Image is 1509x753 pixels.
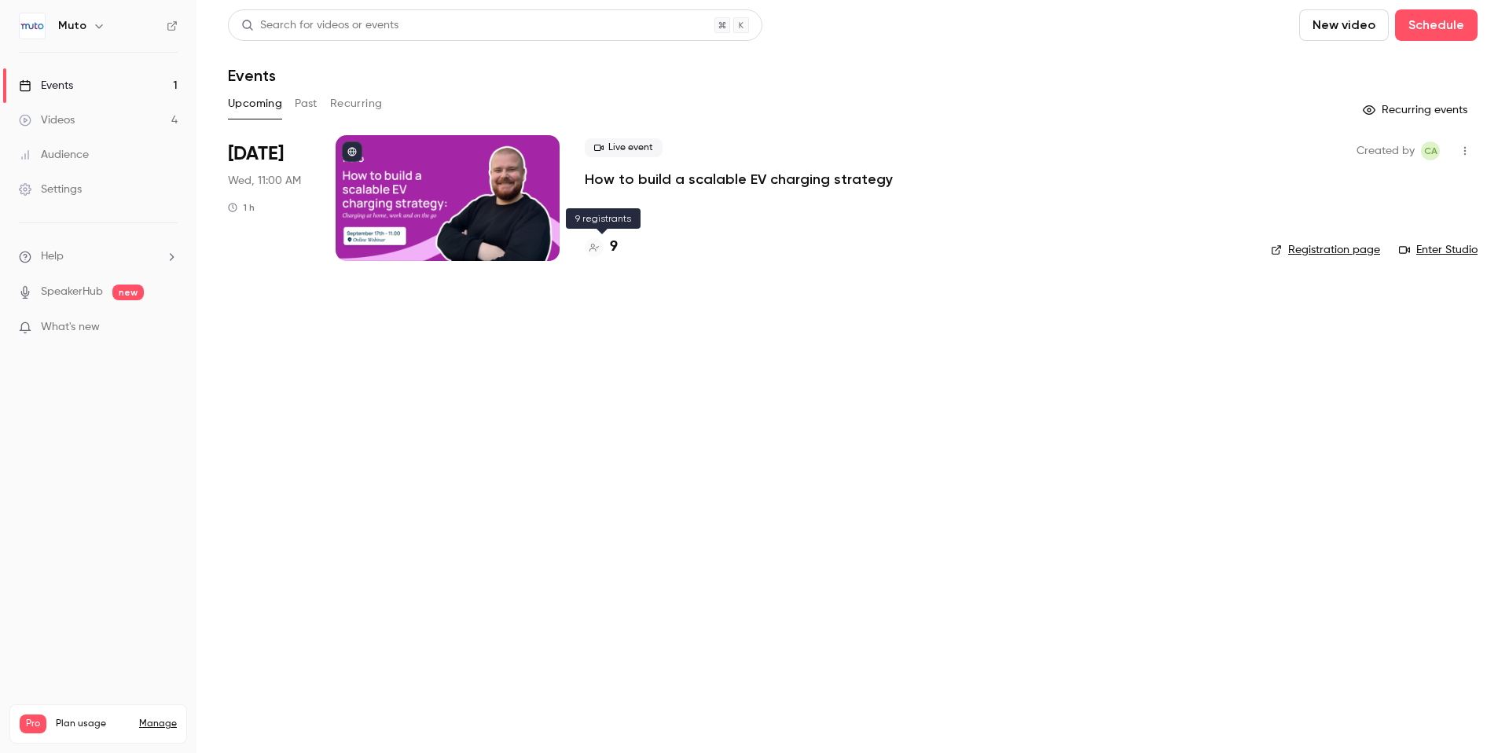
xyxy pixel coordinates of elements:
[1271,242,1380,258] a: Registration page
[241,17,398,34] div: Search for videos or events
[228,141,284,167] span: [DATE]
[56,718,130,730] span: Plan usage
[41,284,103,300] a: SpeakerHub
[1399,242,1478,258] a: Enter Studio
[1357,141,1415,160] span: Created by
[112,285,144,300] span: new
[228,173,301,189] span: Wed, 11:00 AM
[1395,9,1478,41] button: Schedule
[610,237,618,258] h4: 9
[228,66,276,85] h1: Events
[585,138,663,157] span: Live event
[1356,97,1478,123] button: Recurring events
[295,91,318,116] button: Past
[1424,141,1437,160] span: CA
[228,91,282,116] button: Upcoming
[58,18,86,34] h6: Muto
[159,321,178,335] iframe: Noticeable Trigger
[19,112,75,128] div: Videos
[19,147,89,163] div: Audience
[228,135,310,261] div: Sep 17 Wed, 11:00 AM (Europe/Brussels)
[228,201,255,214] div: 1 h
[20,714,46,733] span: Pro
[330,91,383,116] button: Recurring
[20,13,45,39] img: Muto
[19,78,73,94] div: Events
[41,319,100,336] span: What's new
[1421,141,1440,160] span: Catalina Assennato
[585,237,618,258] a: 9
[19,248,178,265] li: help-dropdown-opener
[585,170,893,189] a: How to build a scalable EV charging strategy
[139,718,177,730] a: Manage
[1299,9,1389,41] button: New video
[19,182,82,197] div: Settings
[41,248,64,265] span: Help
